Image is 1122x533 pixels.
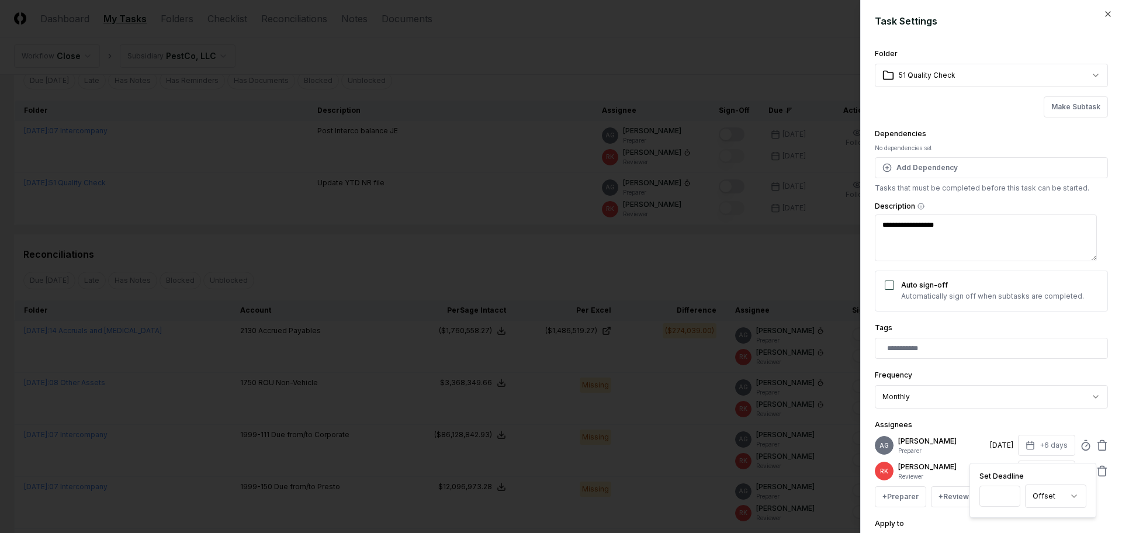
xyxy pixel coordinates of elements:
button: +Preparer [875,486,926,507]
label: Auto sign-off [901,281,948,289]
button: +Reviewer [931,486,984,507]
div: [DATE] [990,440,1013,451]
p: Tasks that must be completed before this task can be started. [875,183,1108,193]
span: RK [880,467,888,476]
p: [PERSON_NAME] [898,462,985,472]
button: Make Subtask [1044,96,1108,117]
button: Description [917,203,924,210]
h2: Task Settings [875,14,1108,28]
label: Assignees [875,420,912,429]
p: Preparer [898,447,985,455]
p: [PERSON_NAME] [898,436,985,447]
label: Tags [875,323,892,332]
button: +6 days [1018,461,1075,482]
label: Description [875,203,1108,210]
p: Automatically sign off when subtasks are completed. [901,291,1084,302]
span: AG [879,441,889,450]
p: Reviewer [898,472,985,481]
label: Apply to [875,519,904,528]
label: Set Deadline [979,473,1086,480]
button: Add Dependency [875,157,1108,178]
label: Folder [875,49,898,58]
div: No dependencies set [875,144,1108,153]
button: +6 days [1018,435,1075,456]
label: Frequency [875,371,912,379]
label: Dependencies [875,129,926,138]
